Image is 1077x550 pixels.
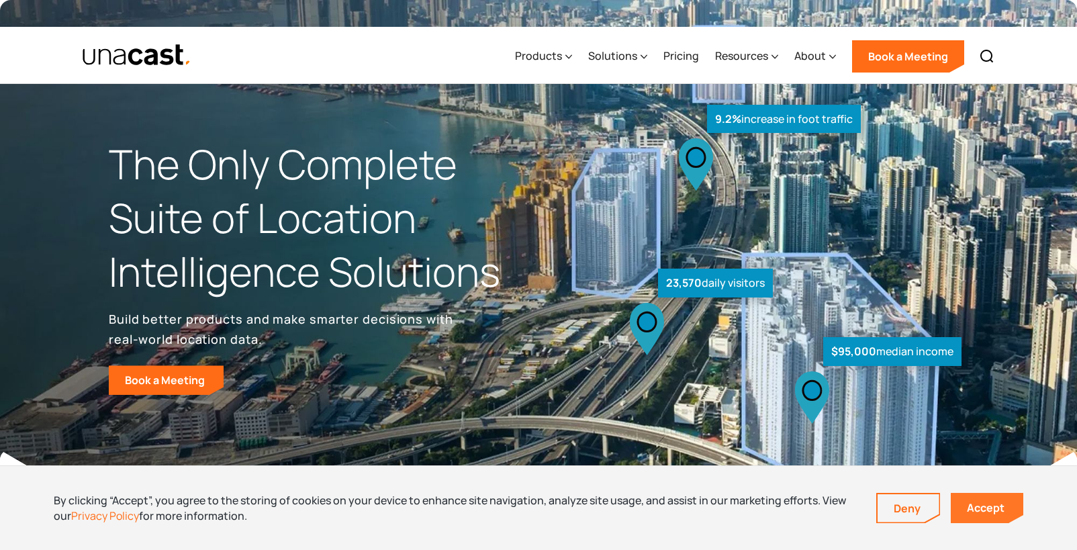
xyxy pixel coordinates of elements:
strong: 9.2% [715,111,741,126]
div: By clicking “Accept”, you agree to the storing of cookies on your device to enhance site navigati... [54,493,856,523]
div: Resources [715,29,778,84]
strong: 23,570 [666,275,702,290]
div: increase in foot traffic [707,105,861,134]
a: home [82,44,191,67]
div: About [794,29,836,84]
a: Privacy Policy [71,508,139,523]
div: daily visitors [658,269,773,297]
strong: $95,000 [831,344,876,359]
img: Search icon [979,48,995,64]
p: Build better products and make smarter decisions with real-world location data. [109,309,458,349]
a: Book a Meeting [109,365,224,395]
div: About [794,48,826,64]
img: Unacast text logo [82,44,191,67]
div: Solutions [588,29,647,84]
a: Book a Meeting [852,40,964,73]
div: Resources [715,48,768,64]
div: median income [823,337,962,366]
div: Products [515,48,562,64]
a: Pricing [663,29,699,84]
a: Accept [951,493,1023,523]
div: Solutions [588,48,637,64]
a: Deny [878,494,939,522]
div: Products [515,29,572,84]
h1: The Only Complete Suite of Location Intelligence Solutions [109,138,538,298]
